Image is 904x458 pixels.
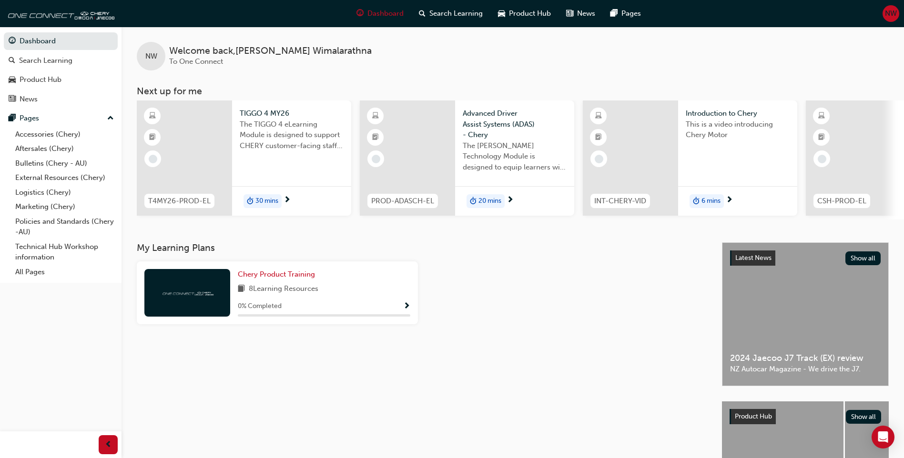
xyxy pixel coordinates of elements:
span: To One Connect [169,57,223,66]
span: T4MY26-PROD-EL [148,196,211,207]
a: Chery Product Training [238,269,319,280]
a: news-iconNews [559,4,603,23]
div: Search Learning [19,55,72,66]
span: Product Hub [509,8,551,19]
button: Pages [4,110,118,127]
span: 0 % Completed [238,301,282,312]
a: Bulletins (Chery - AU) [11,156,118,171]
span: next-icon [726,196,733,205]
a: Dashboard [4,32,118,50]
span: TIGGO 4 MY26 [240,108,344,119]
span: Product Hub [735,412,772,420]
img: oneconnect [5,4,114,23]
h3: Next up for me [122,86,904,97]
a: Accessories (Chery) [11,127,118,142]
span: Latest News [735,254,772,262]
span: 2024 Jaecoo J7 Track (EX) review [730,353,881,364]
button: DashboardSearch LearningProduct HubNews [4,30,118,110]
a: T4MY26-PROD-ELTIGGO 4 MY26The TIGGO 4 eLearning Module is designed to support CHERY customer-faci... [137,100,351,216]
a: car-iconProduct Hub [490,4,559,23]
a: All Pages [11,265,118,279]
a: Search Learning [4,52,118,70]
h3: My Learning Plans [137,242,707,253]
span: learningResourceType_ELEARNING-icon [149,110,156,122]
span: duration-icon [470,195,477,208]
span: The [PERSON_NAME] Technology Module is designed to equip learners with essential knowledge about ... [463,140,567,173]
span: prev-icon [105,439,112,451]
span: NW [145,51,157,62]
span: CSH-PROD-EL [817,196,866,207]
span: This is a video introducing Chery Motor [686,119,790,140]
a: Product Hub [4,71,118,89]
a: Logistics (Chery) [11,185,118,200]
span: up-icon [107,112,114,125]
div: Product Hub [20,74,61,85]
span: learningRecordVerb_NONE-icon [595,155,603,163]
span: Search Learning [429,8,483,19]
span: learningRecordVerb_NONE-icon [818,155,826,163]
a: News [4,90,118,108]
div: News [20,94,38,105]
a: Latest NewsShow all2024 Jaecoo J7 Track (EX) reviewNZ Autocar Magazine - We drive the J7. [722,242,889,386]
span: learningResourceType_ELEARNING-icon [372,110,379,122]
span: next-icon [284,196,291,205]
span: car-icon [498,8,505,20]
span: 20 mins [478,196,501,207]
span: next-icon [507,196,514,205]
span: guage-icon [9,37,16,46]
span: Welcome back , [PERSON_NAME] Wimalarathna [169,46,372,57]
span: news-icon [9,95,16,104]
span: duration-icon [693,195,700,208]
span: Introduction to Chery [686,108,790,119]
span: booktick-icon [149,131,156,144]
span: car-icon [9,76,16,84]
span: booktick-icon [818,131,825,144]
a: Policies and Standards (Chery -AU) [11,214,118,239]
span: Pages [621,8,641,19]
a: guage-iconDashboard [349,4,411,23]
button: Show Progress [403,300,410,312]
span: pages-icon [9,114,16,123]
span: NZ Autocar Magazine - We drive the J7. [730,364,881,375]
span: News [577,8,595,19]
span: NW [885,8,897,19]
span: search-icon [9,57,15,65]
span: booktick-icon [595,131,602,144]
a: Marketing (Chery) [11,199,118,214]
span: duration-icon [247,195,254,208]
span: book-icon [238,283,245,295]
a: PROD-ADASCH-ELAdvanced Driver Assist Systems (ADAS) - CheryThe [PERSON_NAME] Technology Module is... [360,100,574,216]
a: pages-iconPages [603,4,649,23]
span: Chery Product Training [238,270,315,279]
span: Show Progress [403,302,410,311]
a: Technical Hub Workshop information [11,239,118,265]
span: 6 mins [701,196,721,207]
a: Product HubShow all [730,409,881,424]
span: pages-icon [610,8,618,20]
span: Dashboard [367,8,404,19]
span: learningResourceType_ELEARNING-icon [818,110,825,122]
span: learningRecordVerb_NONE-icon [149,155,157,163]
span: The TIGGO 4 eLearning Module is designed to support CHERY customer-facing staff with the product ... [240,119,344,151]
img: oneconnect [161,288,213,297]
a: INT-CHERY-VIDIntroduction to CheryThis is a video introducing Chery Motorduration-icon6 mins [583,100,797,216]
span: Advanced Driver Assist Systems (ADAS) - Chery [463,108,567,140]
span: INT-CHERY-VID [594,196,646,207]
span: news-icon [566,8,573,20]
span: guage-icon [356,8,364,20]
span: booktick-icon [372,131,379,144]
a: External Resources (Chery) [11,170,118,185]
div: Open Intercom Messenger [872,426,894,448]
a: search-iconSearch Learning [411,4,490,23]
span: search-icon [419,8,426,20]
span: PROD-ADASCH-EL [371,196,434,207]
a: Latest NewsShow all [730,250,881,266]
span: 8 Learning Resources [249,283,318,295]
button: NW [883,5,899,22]
div: Pages [20,113,39,124]
span: 30 mins [255,196,278,207]
span: learningResourceType_ELEARNING-icon [595,110,602,122]
button: Show all [845,251,881,265]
